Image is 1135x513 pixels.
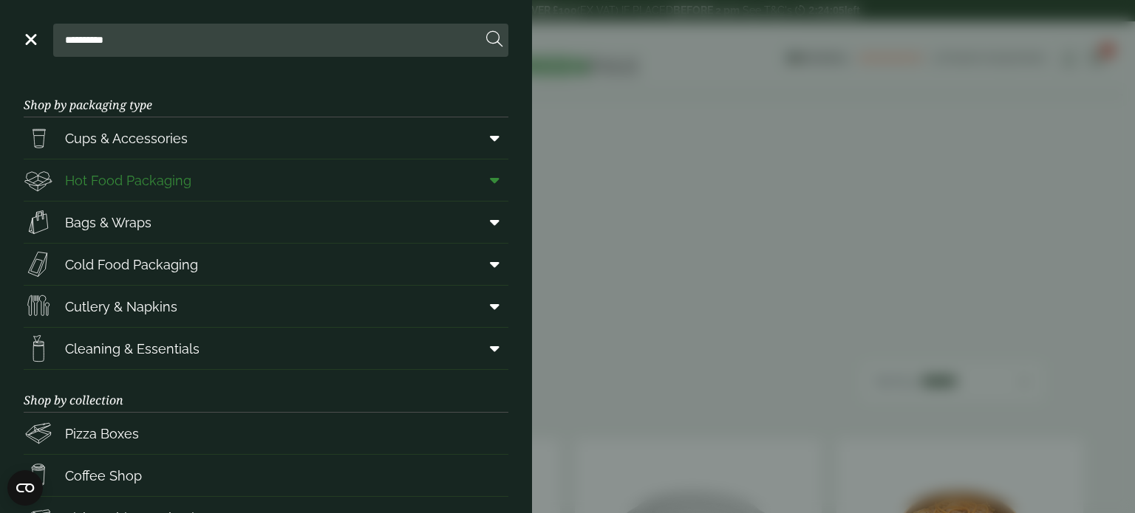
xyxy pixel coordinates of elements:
[24,292,53,321] img: Cutlery.svg
[24,413,508,454] a: Pizza Boxes
[24,75,508,117] h3: Shop by packaging type
[65,466,142,486] span: Coffee Shop
[24,207,53,237] img: Paper_carriers.svg
[24,249,53,279] img: Sandwich_box.svg
[65,339,200,359] span: Cleaning & Essentials
[65,128,188,148] span: Cups & Accessories
[24,419,53,448] img: Pizza_boxes.svg
[24,165,53,195] img: Deli_box.svg
[65,171,191,190] span: Hot Food Packaging
[7,470,43,506] button: Open CMP widget
[24,461,53,490] img: HotDrink_paperCup.svg
[65,424,139,444] span: Pizza Boxes
[24,455,508,496] a: Coffee Shop
[24,117,508,159] a: Cups & Accessories
[24,370,508,413] h3: Shop by collection
[65,297,177,317] span: Cutlery & Napkins
[24,123,53,153] img: PintNhalf_cup.svg
[24,244,508,285] a: Cold Food Packaging
[24,286,508,327] a: Cutlery & Napkins
[65,255,198,275] span: Cold Food Packaging
[65,213,151,233] span: Bags & Wraps
[24,328,508,369] a: Cleaning & Essentials
[24,334,53,363] img: open-wipe.svg
[24,202,508,243] a: Bags & Wraps
[24,159,508,201] a: Hot Food Packaging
